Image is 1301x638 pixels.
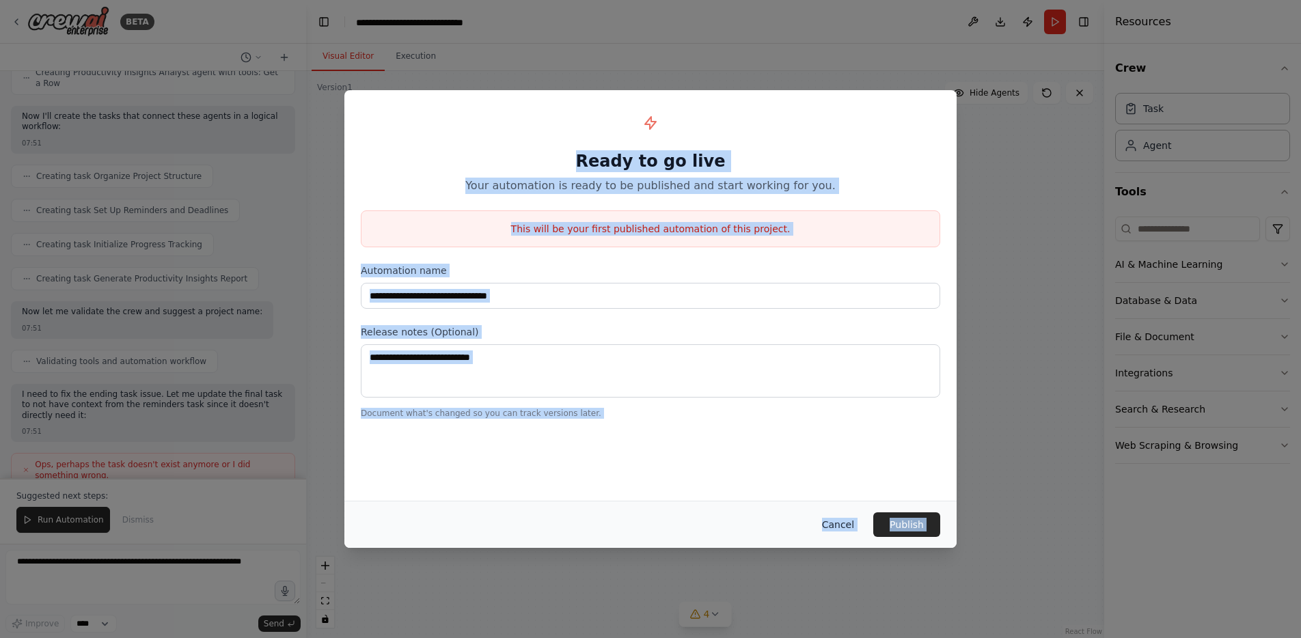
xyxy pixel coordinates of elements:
button: Publish [873,512,940,537]
h1: Ready to go live [361,150,940,172]
p: Your automation is ready to be published and start working for you. [361,178,940,194]
button: Cancel [811,512,865,537]
label: Automation name [361,264,940,277]
p: This will be your first published automation of this project. [361,222,940,236]
p: Document what's changed so you can track versions later. [361,408,940,419]
label: Release notes (Optional) [361,325,940,339]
